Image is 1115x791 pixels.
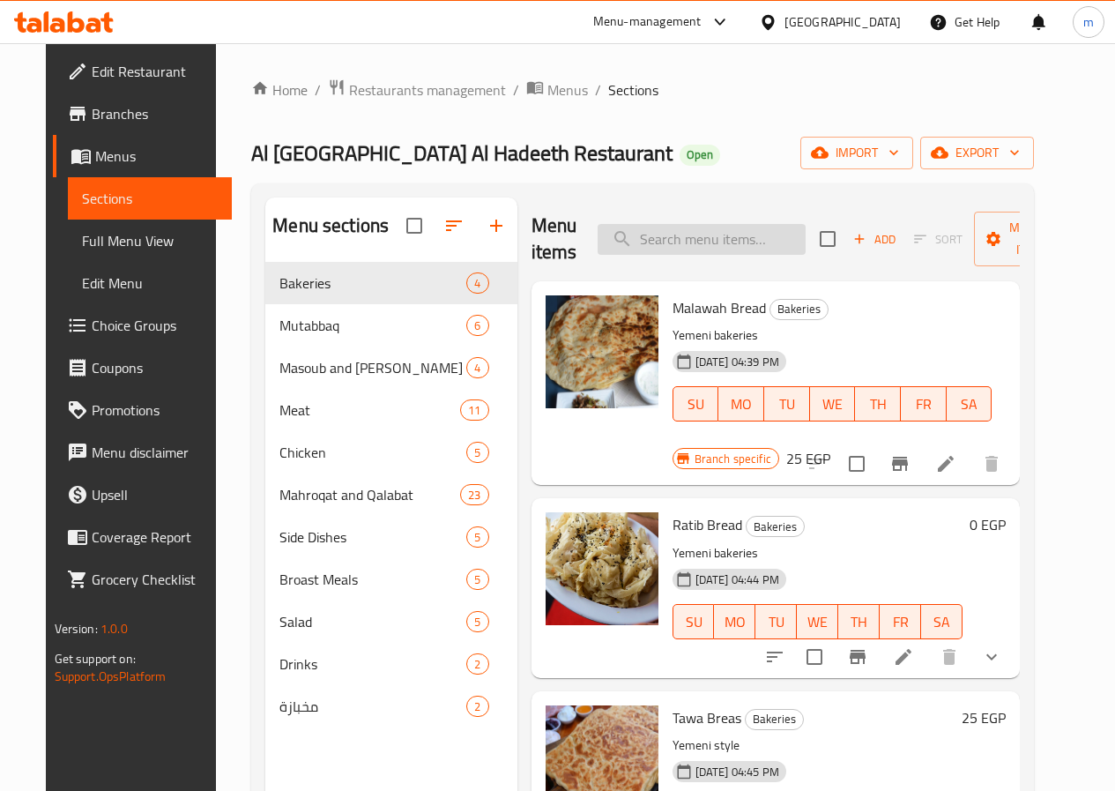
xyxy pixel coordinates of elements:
[53,431,232,474] a: Menu disclaimer
[279,399,460,421] div: Meat
[893,646,914,668] a: Edit menu item
[769,299,829,320] div: Bakeries
[82,272,218,294] span: Edit Menu
[770,299,828,319] span: Bakeries
[279,526,466,548] span: Side Dishes
[53,50,232,93] a: Edit Restaurant
[466,526,488,548] div: items
[265,255,517,735] nav: Menu sections
[608,79,658,101] span: Sections
[809,220,846,257] span: Select section
[746,709,803,729] span: Bakeries
[721,609,748,635] span: MO
[546,295,658,408] img: Malawah Bread
[55,647,136,670] span: Get support on:
[546,512,658,625] img: Ratib Bread
[673,386,719,422] button: SU
[279,696,466,717] span: مخبازة
[279,357,466,378] span: Masoub and [PERSON_NAME]
[947,386,992,422] button: SA
[879,443,921,485] button: Branch-specific-item
[846,226,903,253] button: Add
[279,611,466,632] div: Salad
[814,142,899,164] span: import
[68,262,232,304] a: Edit Menu
[747,517,804,537] span: Bakeries
[673,295,766,321] span: Malawah Bread
[817,392,849,417] span: WE
[786,446,830,471] h6: 25 EGP
[466,696,488,717] div: items
[547,79,588,101] span: Menus
[673,542,963,564] p: Yemeni bakeries
[880,604,921,639] button: FR
[95,146,218,167] span: Menus
[265,389,517,431] div: Meat11
[92,569,218,590] span: Grocery Checklist
[838,604,880,639] button: TH
[718,386,764,422] button: MO
[461,487,487,504] span: 23
[53,389,232,431] a: Promotions
[851,229,898,250] span: Add
[467,317,487,334] span: 6
[466,315,488,336] div: items
[673,735,955,757] p: Yemeni style
[921,604,963,639] button: SA
[279,569,466,590] div: Broast Meals
[928,609,955,635] span: SA
[466,653,488,675] div: items
[845,609,873,635] span: TH
[92,61,218,82] span: Edit Restaurant
[746,516,805,537] div: Bakeries
[272,213,389,239] h2: Menu sections
[855,386,901,422] button: TH
[797,604,838,639] button: WE
[53,93,232,135] a: Branches
[251,133,673,173] span: Al [GEOGRAPHIC_DATA] Al Hadeeth Restaurant
[265,516,517,558] div: Side Dishes5
[433,205,475,247] span: Sort sections
[53,516,232,558] a: Coverage Report
[460,399,488,421] div: items
[1083,12,1094,32] span: m
[764,386,810,422] button: TU
[673,705,741,731] span: Tawa Breas
[251,79,308,101] a: Home
[55,665,167,688] a: Support.OpsPlatform
[466,611,488,632] div: items
[974,212,1092,266] button: Manage items
[265,262,517,304] div: Bakeries4
[680,147,720,162] span: Open
[745,709,804,730] div: Bakeries
[53,474,232,516] a: Upsell
[526,78,588,101] a: Menus
[467,571,487,588] span: 5
[901,386,947,422] button: FR
[531,213,577,265] h2: Menu items
[862,392,894,417] span: TH
[279,315,466,336] span: Mutabbaq
[755,604,797,639] button: TU
[954,392,985,417] span: SA
[92,526,218,548] span: Coverage Report
[754,636,796,678] button: sort-choices
[680,609,708,635] span: SU
[784,12,901,32] div: [GEOGRAPHIC_DATA]
[680,145,720,166] div: Open
[279,653,466,675] span: Drinks
[55,617,98,640] span: Version:
[466,442,488,463] div: items
[800,137,913,169] button: import
[265,431,517,474] div: Chicken5
[265,558,517,601] div: Broast Meals5
[92,357,218,378] span: Coupons
[796,638,833,675] span: Select to update
[466,357,488,378] div: items
[810,386,856,422] button: WE
[928,636,970,678] button: delete
[467,275,487,292] span: 4
[251,78,1034,101] nav: breadcrumb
